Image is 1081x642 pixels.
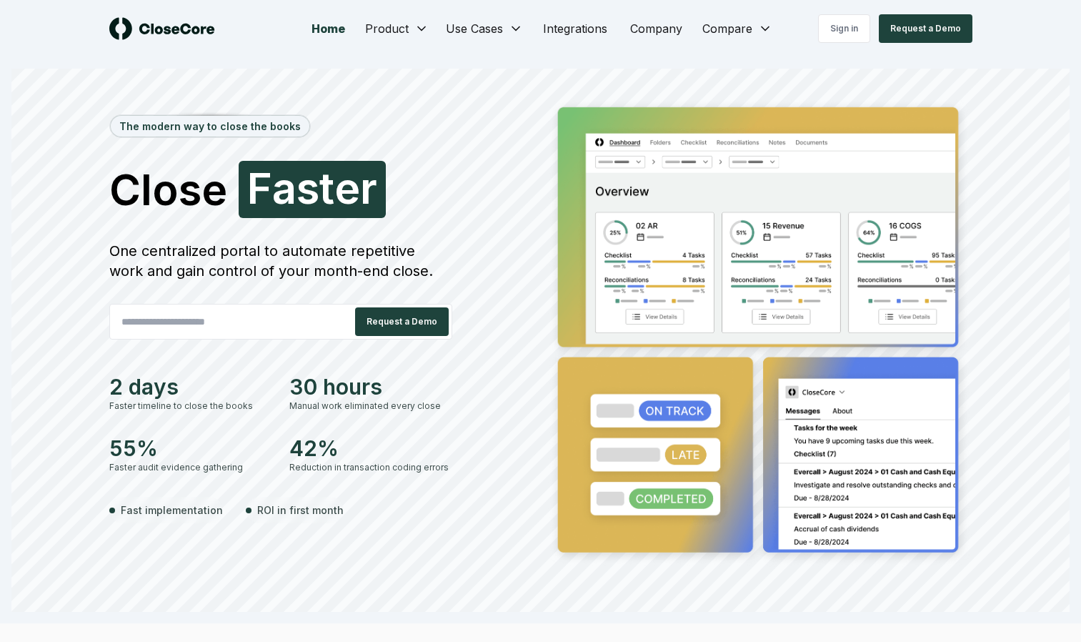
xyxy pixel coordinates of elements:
[289,435,452,461] div: 42%
[109,374,272,400] div: 2 days
[334,167,360,209] span: e
[109,400,272,413] div: Faster timeline to close the books
[357,14,437,43] button: Product
[547,97,972,568] img: Jumbotron
[818,14,870,43] a: Sign in
[319,167,334,209] span: t
[446,20,503,37] span: Use Cases
[289,461,452,474] div: Reduction in transaction coding errors
[121,503,223,518] span: Fast implementation
[109,241,452,281] div: One centralized portal to automate repetitive work and gain control of your month-end close.
[109,461,272,474] div: Faster audit evidence gathering
[109,168,227,211] span: Close
[532,14,619,43] a: Integrations
[289,374,452,400] div: 30 hours
[247,167,272,209] span: F
[111,116,309,137] div: The modern way to close the books
[109,435,272,461] div: 55%
[300,14,357,43] a: Home
[365,20,409,37] span: Product
[360,167,377,209] span: r
[272,167,297,209] span: a
[257,503,344,518] span: ROI in first month
[109,17,215,40] img: logo
[702,20,752,37] span: Compare
[437,14,532,43] button: Use Cases
[879,14,972,43] button: Request a Demo
[297,167,319,209] span: s
[619,14,694,43] a: Company
[694,14,781,43] button: Compare
[355,307,449,336] button: Request a Demo
[289,400,452,413] div: Manual work eliminated every close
